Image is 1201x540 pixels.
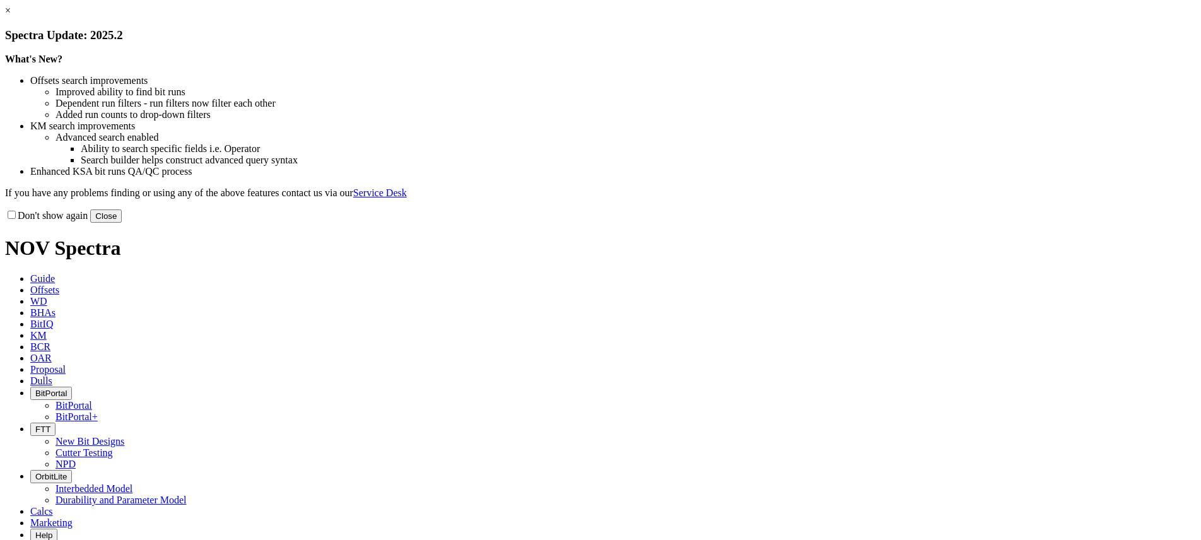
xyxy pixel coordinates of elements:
span: Proposal [30,364,66,375]
a: BitPortal [56,400,92,411]
a: Interbedded Model [56,483,132,494]
a: New Bit Designs [56,436,124,447]
button: Close [90,209,122,223]
a: BitPortal+ [56,411,98,422]
input: Don't show again [8,211,16,219]
span: FTT [35,425,50,434]
span: BHAs [30,307,56,318]
a: Cutter Testing [56,447,113,458]
span: BitPortal [35,389,67,398]
span: BCR [30,341,50,352]
span: WD [30,296,47,307]
span: OAR [30,353,52,363]
a: × [5,5,11,16]
span: KM [30,330,47,341]
li: Added run counts to drop-down filters [56,109,1196,120]
li: Advanced search enabled [56,132,1196,143]
li: Offsets search improvements [30,75,1196,86]
span: Offsets [30,285,59,295]
h3: Spectra Update: 2025.2 [5,28,1196,42]
li: Dependent run filters - run filters now filter each other [56,98,1196,109]
span: OrbitLite [35,472,67,481]
span: Calcs [30,506,53,517]
li: Ability to search specific fields i.e. Operator [81,143,1196,155]
span: BitIQ [30,319,53,329]
strong: What's New? [5,54,62,64]
label: Don't show again [5,210,88,221]
span: Dulls [30,375,52,386]
a: Service Desk [353,187,407,198]
p: If you have any problems finding or using any of the above features contact us via our [5,187,1196,199]
span: Help [35,531,52,540]
li: Enhanced KSA bit runs QA/QC process [30,166,1196,177]
li: Search builder helps construct advanced query syntax [81,155,1196,166]
li: Improved ability to find bit runs [56,86,1196,98]
h1: NOV Spectra [5,237,1196,260]
a: Durability and Parameter Model [56,495,187,505]
span: Marketing [30,517,73,528]
li: KM search improvements [30,120,1196,132]
span: Guide [30,273,55,284]
a: NPD [56,459,76,469]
